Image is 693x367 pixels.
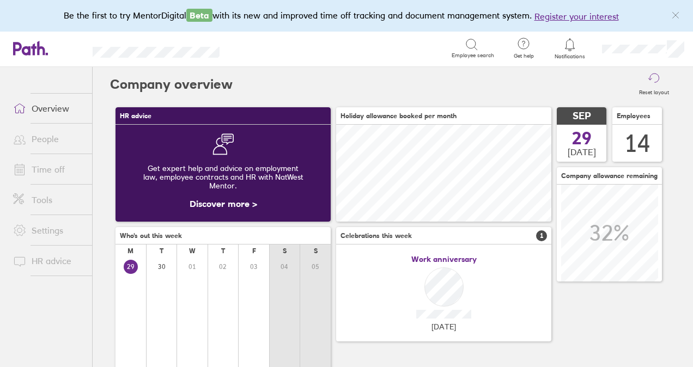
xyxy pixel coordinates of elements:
span: 29 [572,130,592,147]
a: People [4,128,92,150]
a: Notifications [552,37,588,60]
span: Employees [617,112,651,120]
span: Employee search [452,52,494,59]
div: S [314,247,318,255]
a: HR advice [4,250,92,272]
label: Reset layout [633,86,676,96]
h2: Company overview [110,67,233,102]
span: Who's out this week [120,232,182,240]
span: Get help [506,53,542,59]
span: Celebrations this week [341,232,412,240]
div: Get expert help and advice on employment law, employee contracts and HR with NatWest Mentor. [124,155,322,199]
span: SEP [573,111,591,122]
button: Reset layout [633,67,676,102]
span: Holiday allowance booked per month [341,112,457,120]
span: HR advice [120,112,151,120]
a: Settings [4,219,92,241]
div: F [252,247,256,255]
div: T [221,247,225,255]
div: 14 [624,130,651,157]
span: 1 [536,230,547,241]
div: W [189,247,196,255]
a: Time off [4,158,92,180]
a: Overview [4,97,92,119]
span: Beta [186,9,212,22]
span: [DATE] [431,322,456,331]
div: Search [249,43,277,53]
div: Be the first to try MentorDigital with its new and improved time off tracking and document manage... [64,9,630,23]
span: [DATE] [568,147,596,157]
span: Notifications [552,53,588,60]
a: Tools [4,189,92,211]
span: Company allowance remaining [561,172,658,180]
button: Register your interest [534,10,619,23]
span: Work anniversary [411,255,477,264]
a: Discover more > [190,198,257,209]
div: T [160,247,163,255]
div: M [127,247,133,255]
div: S [283,247,287,255]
